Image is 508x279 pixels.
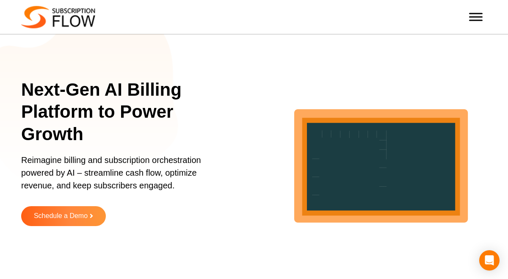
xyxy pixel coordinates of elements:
[469,13,483,21] button: Toggle Menu
[21,154,221,200] p: Reimagine billing and subscription orchestration powered by AI – streamline cash flow, optimize r...
[34,213,88,220] span: Schedule a Demo
[21,6,95,28] img: Subscriptionflow
[21,206,106,226] a: Schedule a Demo
[21,79,232,146] h1: Next-Gen AI Billing Platform to Power Growth
[479,250,500,271] div: Open Intercom Messenger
